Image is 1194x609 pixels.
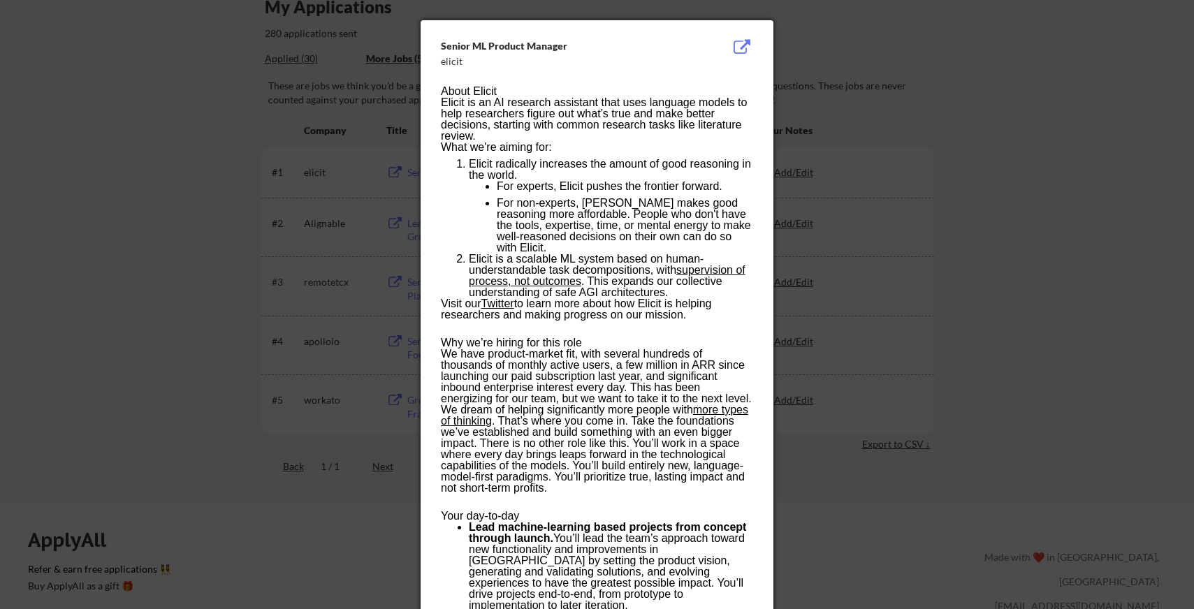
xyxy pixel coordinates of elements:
[497,181,752,198] p: For experts, Elicit pushes the frontier forward.
[469,264,745,287] a: supervision of process, not outcomes
[469,159,752,181] p: Elicit radically increases the amount of good reasoning in the world.
[497,198,752,254] p: For non-experts, [PERSON_NAME] makes good reasoning more affordable. People who don't have the to...
[441,404,748,427] a: more types of thinking
[469,521,746,544] strong: Lead machine-learning based projects from concept through launch.
[441,86,752,97] h2: About Elicit
[441,298,752,321] p: Visit our to learn more about how Elicit is helping researchers and making progress on our mission.
[441,511,752,522] h2: Your day-to-day
[481,298,514,309] a: Twitter
[441,97,752,142] p: Elicit is an AI research assistant that uses language models to help researchers figure out what’...
[441,39,683,53] div: Senior ML Product Manager
[441,348,752,494] p: We have product-market fit, with several hundreds of thousands of monthly active users, a few mil...
[441,54,683,68] div: elicit
[441,142,752,159] p: What we're aiming for:
[441,337,752,348] h2: Why we’re hiring for this role
[469,254,752,298] p: Elicit is a scalable ML system based on human-understandable task decompositions, with . This exp...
